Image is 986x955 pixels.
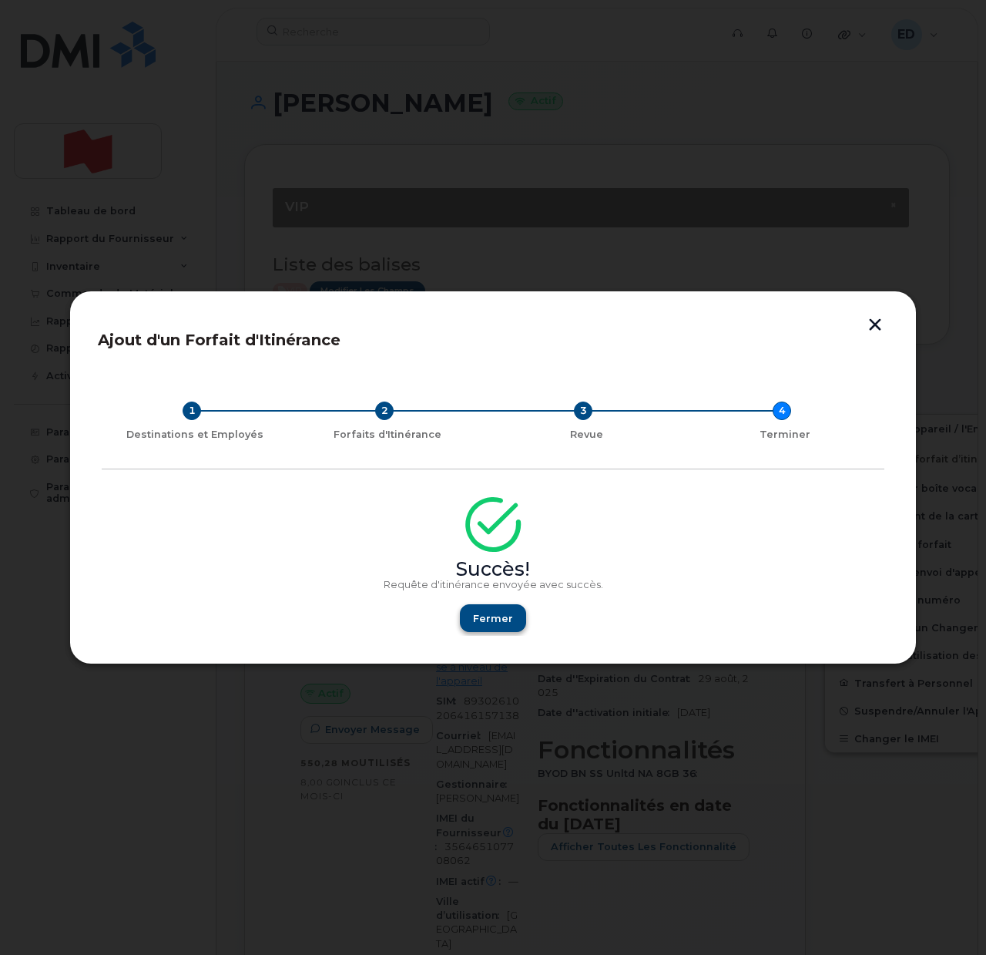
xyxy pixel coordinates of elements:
p: Requête d'itinérance envoyée avec succès. [102,579,884,591]
div: Revue [493,429,679,441]
div: 2 [375,402,394,420]
div: Succès! [102,563,884,576]
button: Fermer [460,604,526,632]
div: Forfaits d'Itinérance [294,429,481,441]
div: Destinations et Employés [108,429,282,441]
span: Fermer [473,611,513,626]
div: 3 [574,402,592,420]
span: Ajout d'un Forfait d'Itinérance [98,331,340,349]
